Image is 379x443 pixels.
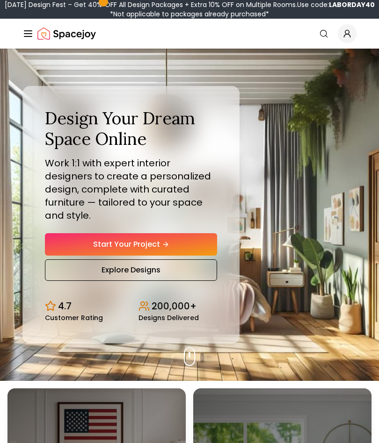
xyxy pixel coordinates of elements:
[45,233,217,256] a: Start Your Project
[45,108,217,149] h1: Design Your Dream Space Online
[152,300,197,313] p: 200,000+
[58,300,72,313] p: 4.7
[45,314,103,321] small: Customer Rating
[138,314,199,321] small: Designs Delivered
[37,24,96,43] img: Spacejoy Logo
[22,19,357,49] nav: Global
[45,292,217,321] div: Design stats
[110,9,269,19] span: *Not applicable to packages already purchased*
[37,24,96,43] a: Spacejoy
[45,157,217,222] p: Work 1:1 with expert interior designers to create a personalized design, complete with curated fu...
[45,259,217,281] a: Explore Designs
